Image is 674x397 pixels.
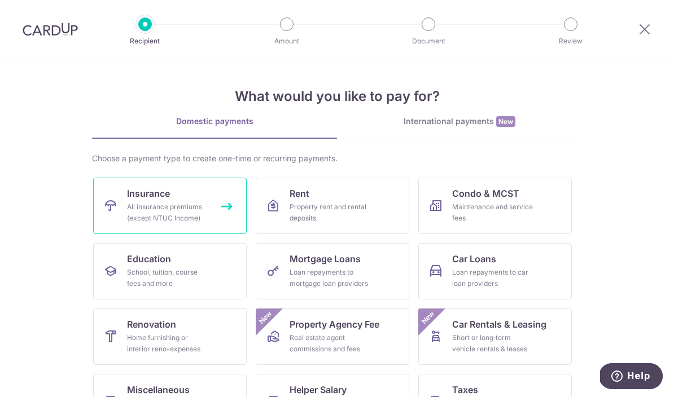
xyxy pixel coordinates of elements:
span: Car Loans [452,252,496,266]
span: Help [27,8,50,18]
div: Home furnishing or interior reno-expenses [127,332,208,355]
a: Condo & MCSTMaintenance and service fees [418,178,572,234]
div: Loan repayments to car loan providers [452,267,533,289]
span: Mortgage Loans [290,252,361,266]
div: School, tuition, course fees and more [127,267,208,289]
a: Mortgage LoansLoan repayments to mortgage loan providers [256,243,409,299]
div: Choose a payment type to create one-time or recurring payments. [92,153,582,164]
a: Car LoansLoan repayments to car loan providers [418,243,572,299]
a: EducationSchool, tuition, course fees and more [93,243,247,299]
div: Domestic payments [92,116,337,127]
span: Miscellaneous [127,383,190,396]
div: Maintenance and service fees [452,201,533,224]
div: All insurance premiums (except NTUC Income) [127,201,208,224]
div: Short or long‑term vehicle rentals & leases [452,332,533,355]
p: Review [529,36,612,47]
span: Helper Salary [290,383,347,396]
a: RenovationHome furnishing or interior reno-expenses [93,308,247,365]
div: International payments [337,116,582,127]
div: Real estate agent commissions and fees [290,332,371,355]
p: Amount [245,36,329,47]
img: CardUp [23,23,78,36]
span: Taxes [452,383,478,396]
span: Insurance [127,187,170,200]
p: Document [387,36,470,47]
a: InsuranceAll insurance premiums (except NTUC Income) [93,178,247,234]
span: Renovation [127,317,176,331]
span: Property Agency Fee [290,317,379,331]
span: Car Rentals & Leasing [452,317,546,331]
span: New [496,116,515,127]
div: Property rent and rental deposits [290,201,371,224]
h4: What would you like to pay for? [92,86,582,107]
span: Education [127,252,171,266]
span: Condo & MCST [452,187,519,200]
a: RentProperty rent and rental deposits [256,178,409,234]
a: Car Rentals & LeasingShort or long‑term vehicle rentals & leasesNew [418,308,572,365]
span: New [419,308,437,327]
iframe: Opens a widget where you can find more information [600,363,663,391]
a: Property Agency FeeReal estate agent commissions and feesNew [256,308,409,365]
span: Rent [290,187,309,200]
p: Recipient [103,36,187,47]
div: Loan repayments to mortgage loan providers [290,267,371,289]
span: New [256,308,275,327]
